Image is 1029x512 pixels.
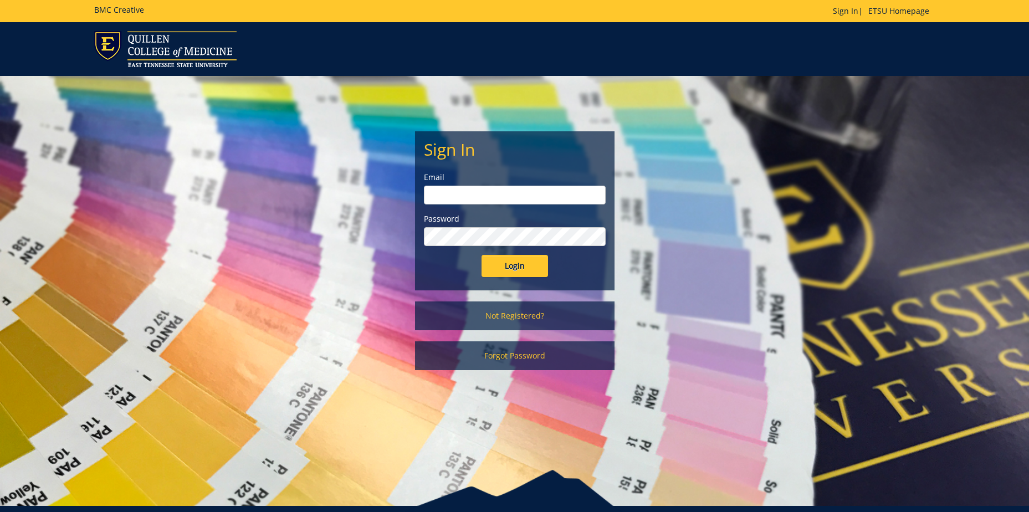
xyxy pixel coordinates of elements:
[415,341,615,370] a: Forgot Password
[424,172,606,183] label: Email
[424,213,606,224] label: Password
[833,6,858,16] a: Sign In
[415,301,615,330] a: Not Registered?
[482,255,548,277] input: Login
[94,31,237,67] img: ETSU logo
[424,140,606,158] h2: Sign In
[94,6,144,14] h5: BMC Creative
[833,6,935,17] p: |
[863,6,935,16] a: ETSU Homepage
